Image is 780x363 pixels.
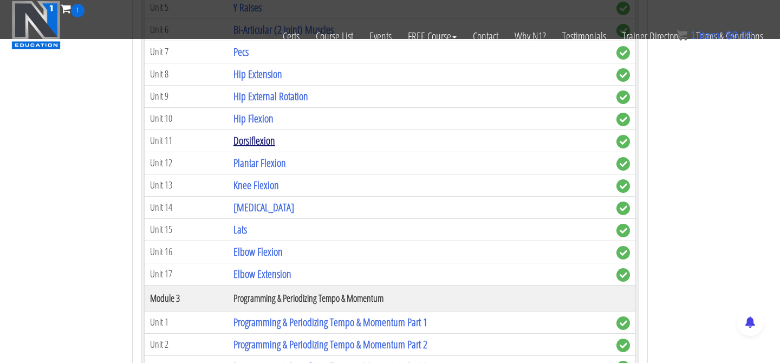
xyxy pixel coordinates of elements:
a: Terms & Conditions [688,17,771,55]
td: Unit 14 [145,196,228,218]
span: complete [616,135,630,148]
a: Pecs [233,44,249,59]
td: Unit 8 [145,63,228,85]
a: Lats [233,222,247,237]
span: complete [616,202,630,215]
td: Unit 9 [145,85,228,107]
span: complete [616,316,630,330]
span: complete [616,268,630,282]
img: n1-education [11,1,61,49]
span: $ [726,29,732,41]
span: complete [616,113,630,126]
span: complete [616,179,630,193]
a: Why N1? [506,17,554,55]
td: Unit 13 [145,174,228,196]
a: Events [361,17,400,55]
a: Dorsiflexion [233,133,275,148]
span: 1 [690,29,696,41]
th: Module 3 [145,285,228,311]
a: Elbow Extension [233,267,291,281]
a: Plantar Flexion [233,155,286,170]
a: Trainer Directory [614,17,688,55]
span: item: [699,29,723,41]
td: Unit 15 [145,218,228,241]
th: Programming & Periodizing Tempo & Momentum [228,285,611,311]
a: Contact [465,17,506,55]
td: Unit 11 [145,129,228,152]
span: complete [616,157,630,171]
td: Unit 12 [145,152,228,174]
a: Elbow Flexion [233,244,283,259]
td: Unit 1 [145,311,228,333]
a: Course List [308,17,361,55]
a: 1 [61,1,84,16]
bdi: 0.00 [726,29,753,41]
span: complete [616,246,630,260]
a: Programming & Periodizing Tempo & Momentum Part 1 [233,315,427,329]
span: 1 [71,4,84,17]
a: Certs [275,17,308,55]
a: Hip Extension [233,67,282,81]
a: Programming & Periodizing Tempo & Momentum Part 2 [233,337,427,352]
a: [MEDICAL_DATA] [233,200,294,215]
a: Testimonials [554,17,614,55]
a: Hip Flexion [233,111,274,126]
td: Unit 17 [145,263,228,285]
img: icon11.png [677,30,687,41]
a: FREE Course [400,17,465,55]
td: Unit 2 [145,333,228,355]
a: Knee Flexion [233,178,279,192]
a: Hip External Rotation [233,89,308,103]
a: 1 item: $0.00 [677,29,753,41]
span: complete [616,90,630,104]
span: complete [616,68,630,82]
td: Unit 10 [145,107,228,129]
td: Unit 16 [145,241,228,263]
span: complete [616,224,630,237]
span: complete [616,339,630,352]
